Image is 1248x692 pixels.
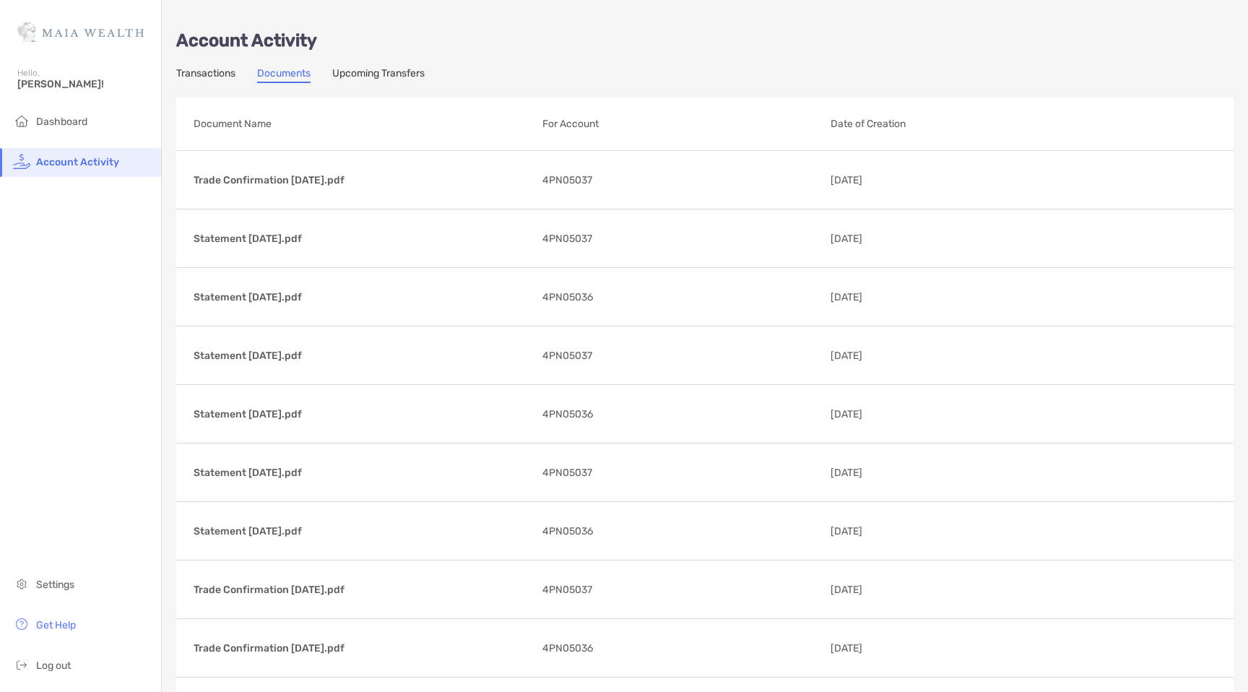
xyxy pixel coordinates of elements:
[17,78,152,90] span: [PERSON_NAME]!
[13,615,30,633] img: get-help icon
[17,6,144,58] img: Zoe Logo
[257,67,311,83] a: Documents
[36,156,119,168] span: Account Activity
[36,579,74,591] span: Settings
[831,115,1137,133] p: Date of Creation
[542,464,592,482] span: 4PN05037
[194,230,531,248] p: Statement [DATE].pdf
[194,639,531,657] p: Trade Confirmation [DATE].pdf
[194,347,531,365] p: Statement [DATE].pdf
[176,67,235,83] a: Transactions
[542,522,593,540] span: 4PN05036
[332,67,425,83] a: Upcoming Transfers
[194,115,531,133] p: Document Name
[831,522,984,540] p: [DATE]
[542,347,592,365] span: 4PN05037
[194,581,531,599] p: Trade Confirmation [DATE].pdf
[542,115,818,133] p: For Account
[13,112,30,129] img: household icon
[542,639,593,657] span: 4PN05036
[831,581,984,599] p: [DATE]
[36,619,76,631] span: Get Help
[13,575,30,592] img: settings icon
[194,405,531,423] p: Statement [DATE].pdf
[831,464,984,482] p: [DATE]
[542,171,592,189] span: 4PN05037
[13,656,30,673] img: logout icon
[194,464,531,482] p: Statement [DATE].pdf
[176,32,1234,50] p: Account Activity
[831,171,984,189] p: [DATE]
[194,171,531,189] p: Trade Confirmation [DATE].pdf
[831,288,984,306] p: [DATE]
[831,347,984,365] p: [DATE]
[36,116,87,128] span: Dashboard
[194,522,531,540] p: Statement [DATE].pdf
[542,405,593,423] span: 4PN05036
[831,230,984,248] p: [DATE]
[542,581,592,599] span: 4PN05037
[831,405,984,423] p: [DATE]
[36,659,71,672] span: Log out
[542,288,593,306] span: 4PN05036
[542,230,592,248] span: 4PN05037
[194,288,531,306] p: Statement [DATE].pdf
[13,152,30,170] img: activity icon
[831,639,984,657] p: [DATE]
